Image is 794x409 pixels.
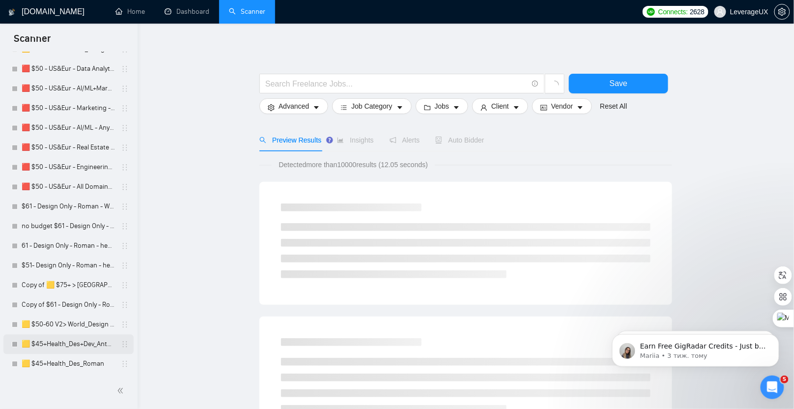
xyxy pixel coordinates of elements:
[121,301,129,309] span: holder
[22,138,115,157] a: 🟥 $50 - US&Eur - Real Estate - Any Biz - Any App
[121,222,129,230] span: holder
[351,101,392,112] span: Job Category
[22,98,115,118] a: 🟥 $50 - US&Eur - Marketing - Any Biz - Any App
[165,7,209,16] a: dashboardDashboard
[600,101,627,112] a: Reset All
[397,104,403,111] span: caret-down
[774,8,790,16] a: setting
[22,334,115,354] a: 🟨 $45+Health_Des+Dev_Antony
[22,295,115,315] a: Copy of $61 - Design Only - Roman - Web Design
[22,216,115,236] a: no budget $61 - Design Only - Roman - Web Design 2
[435,136,484,144] span: Auto Bidder
[115,7,145,16] a: homeHome
[658,6,688,17] span: Connects:
[313,104,320,111] span: caret-down
[268,104,275,111] span: setting
[332,98,411,114] button: barsJob Categorycaret-down
[272,159,435,170] span: Detected more than 10000 results (12.05 seconds)
[647,8,655,16] img: upwork-logo.png
[121,124,129,132] span: holder
[435,137,442,144] span: robot
[117,386,127,396] span: double-left
[435,101,450,112] span: Jobs
[22,177,115,197] a: 🟥 $50 - US&Eur - All Domains - Any Biz - Any App
[121,183,129,191] span: holder
[532,98,592,114] button: idcardVendorcaret-down
[416,98,469,114] button: folderJobscaret-down
[22,275,115,295] a: Copy of 🟨 $75+ > [GEOGRAPHIC_DATA]+[GEOGRAPHIC_DATA] Only_Tony-UX/UI_General
[340,104,347,111] span: bars
[513,104,520,111] span: caret-down
[781,376,789,383] span: 5
[8,4,15,20] img: logo
[121,65,129,73] span: holder
[22,256,115,275] a: $51- Design Only - Roman - health*
[610,77,627,89] span: Save
[121,163,129,171] span: holder
[491,101,509,112] span: Client
[229,7,265,16] a: searchScanner
[259,98,328,114] button: settingAdvancedcaret-down
[279,101,309,112] span: Advanced
[550,81,559,89] span: loading
[577,104,584,111] span: caret-down
[6,31,58,52] span: Scanner
[532,81,539,87] span: info-circle
[22,354,115,374] a: 🟨 $45+Health_Des_Roman
[22,157,115,177] a: 🟥 $50 - US&Eur - Engineering - Any Biz - Any App
[337,136,373,144] span: Insights
[690,6,705,17] span: 2628
[569,74,668,93] button: Save
[453,104,460,111] span: caret-down
[22,236,115,256] a: 61 - Design Only - Roman - health*
[540,104,547,111] span: idcard
[121,340,129,348] span: holder
[390,136,420,144] span: Alerts
[121,321,129,328] span: holder
[121,85,129,92] span: holder
[325,136,334,145] div: Tooltip anchor
[121,104,129,112] span: holder
[121,360,129,368] span: holder
[481,104,487,111] span: user
[265,78,528,90] input: Search Freelance Jobs...
[597,314,794,382] iframe: Intercom notifications повідомлення
[22,118,115,138] a: 🟥 $50 - US&Eur - AI/ML - Any Biz - Any App
[121,203,129,210] span: holder
[121,281,129,289] span: holder
[424,104,431,111] span: folder
[717,8,724,15] span: user
[472,98,528,114] button: userClientcaret-down
[337,137,344,144] span: area-chart
[761,376,784,399] iframe: Intercom live chat
[390,137,397,144] span: notification
[121,144,129,151] span: holder
[259,136,321,144] span: Preview Results
[775,8,790,16] span: setting
[22,197,115,216] a: $61 - Design Only - Roman - Web Design
[774,4,790,20] button: setting
[22,59,115,79] a: 🟥 $50 - US&Eur - Data Analytics - Any Biz - Any App
[551,101,573,112] span: Vendor
[121,242,129,250] span: holder
[22,315,115,334] a: 🟨 $50-60 V2> World_Design Only_Roman-Web Design_General
[22,79,115,98] a: 🟥 $50 - US&Eur - AI/ML+Marketing - Any Biz - Any App
[259,137,266,144] span: search
[121,262,129,269] span: holder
